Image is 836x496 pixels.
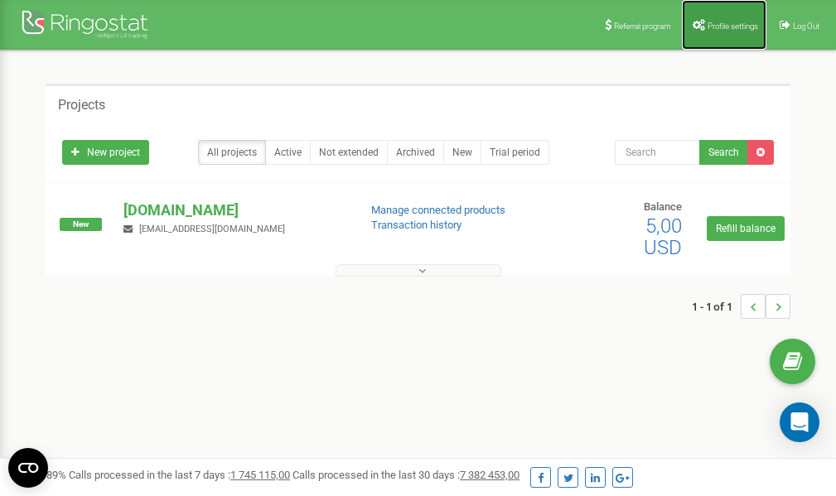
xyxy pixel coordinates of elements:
[310,140,388,165] a: Not extended
[69,469,290,481] span: Calls processed in the last 7 days :
[780,402,819,442] div: Open Intercom Messenger
[481,140,549,165] a: Trial period
[8,448,48,488] button: Open CMP widget
[62,140,149,165] a: New project
[139,224,285,234] span: [EMAIL_ADDRESS][DOMAIN_NAME]
[387,140,444,165] a: Archived
[708,22,758,31] span: Profile settings
[692,277,790,335] nav: ...
[793,22,819,31] span: Log Out
[460,469,519,481] u: 7 382 453,00
[692,294,741,319] span: 1 - 1 of 1
[699,140,748,165] button: Search
[644,200,682,213] span: Balance
[443,140,481,165] a: New
[615,140,700,165] input: Search
[60,218,102,231] span: New
[123,200,344,221] p: [DOMAIN_NAME]
[614,22,671,31] span: Referral program
[371,219,461,231] a: Transaction history
[265,140,311,165] a: Active
[644,214,682,259] span: 5,00 USD
[292,469,519,481] span: Calls processed in the last 30 days :
[58,98,105,113] h5: Projects
[198,140,266,165] a: All projects
[707,216,785,241] a: Refill balance
[371,204,505,216] a: Manage connected products
[230,469,290,481] u: 1 745 115,00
